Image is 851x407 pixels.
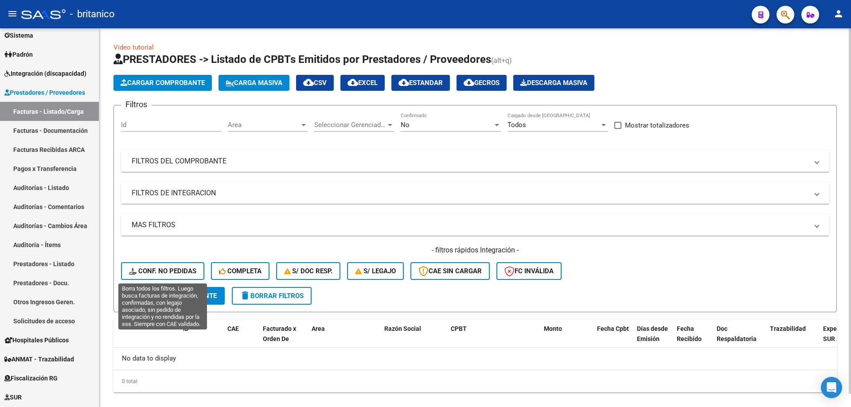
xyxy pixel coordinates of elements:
[259,319,308,358] datatable-header-cell: Facturado x Orden De
[312,325,325,332] span: Area
[113,370,837,392] div: 0 total
[544,325,562,332] span: Monto
[625,120,689,131] span: Mostrar totalizadores
[347,262,404,280] button: S/ legajo
[491,56,512,65] span: (alt+q)
[129,290,140,301] mat-icon: search
[355,267,396,275] span: S/ legajo
[70,4,115,24] span: - britanico
[401,121,410,129] span: No
[340,75,385,91] button: EXCEL
[240,290,250,301] mat-icon: delete
[314,121,386,129] span: Seleccionar Gerenciador
[121,182,829,204] mat-expansion-panel-header: FILTROS DE INTEGRACION
[240,292,304,300] span: Borrar Filtros
[504,267,554,275] span: FC Inválida
[347,79,378,87] span: EXCEL
[513,75,594,91] button: Descarga Masiva
[766,319,820,358] datatable-header-cell: Trazabilidad
[451,325,467,332] span: CPBT
[303,77,314,88] mat-icon: cloud_download
[597,325,629,332] span: Fecha Cpbt
[384,325,421,332] span: Razón Social
[4,50,33,59] span: Padrón
[224,319,259,358] datatable-header-cell: CAE
[496,262,562,280] button: FC Inválida
[113,43,154,51] a: Video tutorial
[381,319,447,358] datatable-header-cell: Razón Social
[183,325,189,332] span: ID
[180,319,224,358] datatable-header-cell: ID
[121,262,204,280] button: Conf. no pedidas
[717,325,757,342] span: Doc Respaldatoria
[398,77,409,88] mat-icon: cloud_download
[232,287,312,305] button: Borrar Filtros
[4,354,74,364] span: ANMAT - Trazabilidad
[391,75,450,91] button: Estandar
[219,267,262,275] span: Completa
[4,69,86,78] span: Integración (discapacidad)
[520,79,587,87] span: Descarga Masiva
[132,220,808,230] mat-panel-title: MAS FILTROS
[447,319,540,358] datatable-header-cell: CPBT
[673,319,713,358] datatable-header-cell: Fecha Recibido
[132,156,808,166] mat-panel-title: FILTROS DEL COMPROBANTE
[4,31,33,40] span: Sistema
[418,267,482,275] span: CAE SIN CARGAR
[284,267,333,275] span: S/ Doc Resp.
[4,373,58,383] span: Fiscalización RG
[457,75,507,91] button: Gecros
[121,98,152,111] h3: Filtros
[637,325,668,342] span: Días desde Emisión
[540,319,593,358] datatable-header-cell: Monto
[121,151,829,172] mat-expansion-panel-header: FILTROS DEL COMPROBANTE
[296,75,334,91] button: CSV
[770,325,806,332] span: Trazabilidad
[833,8,844,19] mat-icon: person
[226,79,282,87] span: Carga Masiva
[347,77,358,88] mat-icon: cloud_download
[263,325,296,342] span: Facturado x Orden De
[593,319,633,358] datatable-header-cell: Fecha Cpbt
[4,392,22,402] span: SUR
[308,319,368,358] datatable-header-cell: Area
[633,319,673,358] datatable-header-cell: Días desde Emisión
[4,88,85,97] span: Prestadores / Proveedores
[513,75,594,91] app-download-masive: Descarga masiva de comprobantes (adjuntos)
[121,79,205,87] span: Cargar Comprobante
[129,267,196,275] span: Conf. no pedidas
[276,262,341,280] button: S/ Doc Resp.
[219,75,289,91] button: Carga Masiva
[713,319,766,358] datatable-header-cell: Doc Respaldatoria
[303,79,327,87] span: CSV
[227,325,239,332] span: CAE
[507,121,526,129] span: Todos
[113,348,837,370] div: No data to display
[132,188,808,198] mat-panel-title: FILTROS DE INTEGRACION
[464,79,500,87] span: Gecros
[821,377,842,398] div: Open Intercom Messenger
[121,214,829,236] mat-expansion-panel-header: MAS FILTROS
[398,79,443,87] span: Estandar
[121,245,829,255] h4: - filtros rápidos Integración -
[113,75,212,91] button: Cargar Comprobante
[113,53,491,66] span: PRESTADORES -> Listado de CPBTs Emitidos por Prestadores / Proveedores
[228,121,300,129] span: Area
[129,292,217,300] span: Buscar Comprobante
[464,77,474,88] mat-icon: cloud_download
[677,325,702,342] span: Fecha Recibido
[7,8,18,19] mat-icon: menu
[121,287,225,305] button: Buscar Comprobante
[4,335,69,345] span: Hospitales Públicos
[211,262,269,280] button: Completa
[410,262,490,280] button: CAE SIN CARGAR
